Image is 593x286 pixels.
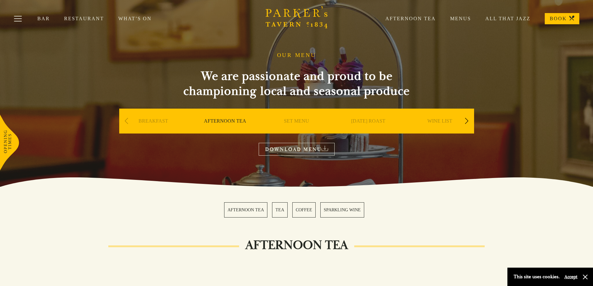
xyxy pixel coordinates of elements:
[272,202,288,218] a: 2 / 4
[351,118,385,143] a: [DATE] ROAST
[172,69,421,99] h2: We are passionate and proud to be championing local and seasonal produce
[564,274,577,280] button: Accept
[191,109,259,152] div: 2 / 9
[320,202,364,218] a: 4 / 4
[119,109,188,152] div: 1 / 9
[204,118,246,143] a: AFTERNOON TEA
[139,118,168,143] a: BREAKFAST
[427,118,452,143] a: WINE LIST
[284,118,309,143] a: SET MENU
[292,202,316,218] a: 3 / 4
[239,238,354,253] h2: AFTERNOON TEA
[463,114,471,128] div: Next slide
[259,143,335,156] a: DOWNLOAD MENU
[582,274,588,280] button: Close and accept
[224,202,267,218] a: 1 / 4
[514,272,560,281] p: This site uses cookies.
[122,114,131,128] div: Previous slide
[406,109,474,152] div: 5 / 9
[334,109,402,152] div: 4 / 9
[262,109,331,152] div: 3 / 9
[277,52,316,59] h1: OUR MENU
